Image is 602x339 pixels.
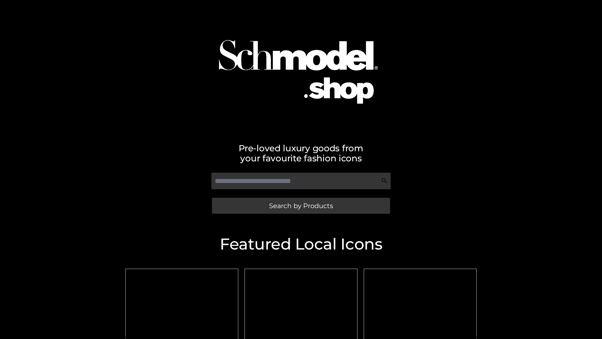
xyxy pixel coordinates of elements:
img: Search Icon [381,178,388,184]
h2: Featured Local Icons​ [122,236,480,252]
a: Search by Products [212,198,390,214]
h2: Pre-loved luxury goods from your favourite fashion icons [122,143,480,163]
span: Search by Products [269,202,333,209]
